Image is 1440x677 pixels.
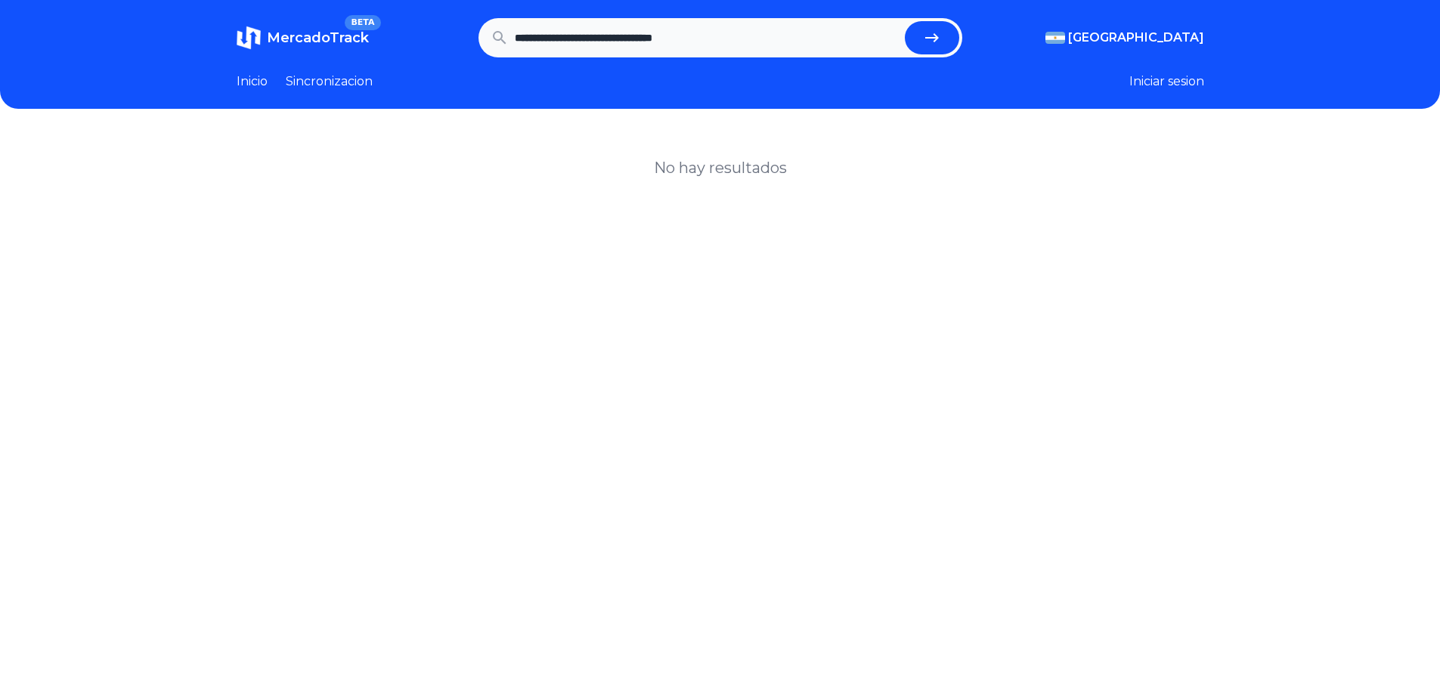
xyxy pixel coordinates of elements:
a: Sincronizacion [286,73,373,91]
span: MercadoTrack [267,29,369,46]
span: [GEOGRAPHIC_DATA] [1068,29,1204,47]
button: [GEOGRAPHIC_DATA] [1045,29,1204,47]
img: MercadoTrack [237,26,261,50]
img: Argentina [1045,32,1065,44]
a: Inicio [237,73,268,91]
span: BETA [345,15,380,30]
h1: No hay resultados [654,157,787,178]
button: Iniciar sesion [1129,73,1204,91]
a: MercadoTrackBETA [237,26,369,50]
